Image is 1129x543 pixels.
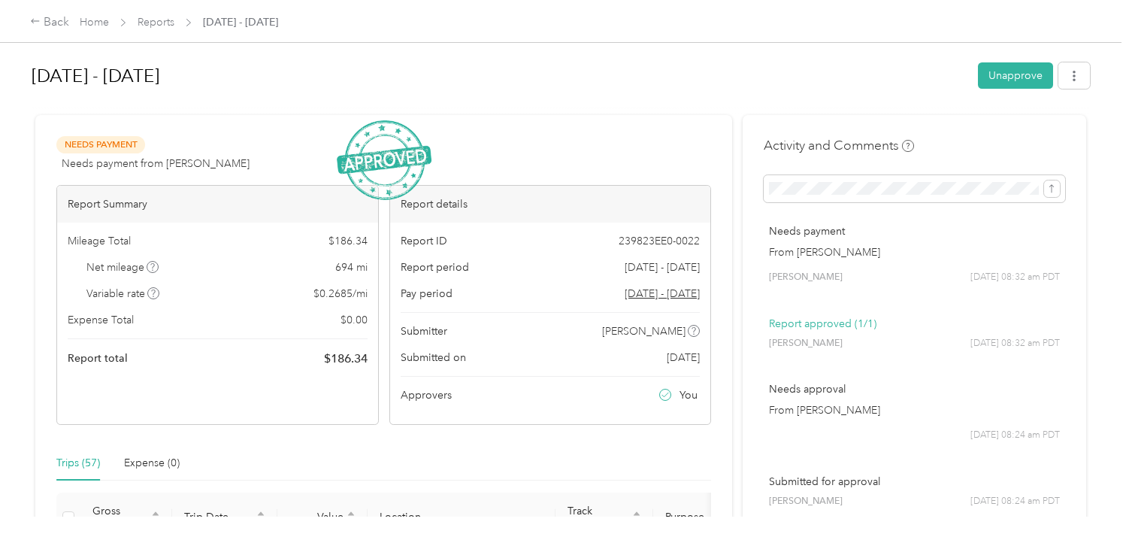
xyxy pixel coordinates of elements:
[769,223,1060,239] p: Needs payment
[289,511,344,523] span: Value
[256,509,265,518] span: caret-up
[138,16,174,29] a: Reports
[56,455,100,472] div: Trips (57)
[769,244,1060,260] p: From [PERSON_NAME]
[390,186,711,223] div: Report details
[313,286,368,302] span: $ 0.2685 / mi
[277,493,368,543] th: Value
[769,271,843,284] span: [PERSON_NAME]
[769,495,843,508] span: [PERSON_NAME]
[625,259,700,275] span: [DATE] - [DATE]
[769,337,843,350] span: [PERSON_NAME]
[401,323,447,339] span: Submitter
[68,233,131,249] span: Mileage Total
[401,286,453,302] span: Pay period
[151,516,160,525] span: caret-down
[32,58,967,94] h1: Sep 1 - 30, 2025
[56,136,145,153] span: Needs Payment
[62,156,250,171] span: Needs payment from [PERSON_NAME]
[619,233,700,249] span: 239823EE0-0022
[256,516,265,525] span: caret-down
[568,505,629,530] span: Track Method
[667,350,700,366] span: [DATE]
[769,474,1060,490] p: Submitted for approval
[86,259,159,275] span: Net mileage
[401,259,469,275] span: Report period
[769,402,1060,418] p: From [PERSON_NAME]
[68,312,134,328] span: Expense Total
[665,511,742,523] span: Purpose
[328,233,368,249] span: $ 186.34
[80,493,172,543] th: Gross Miles
[625,286,700,302] span: Go to pay period
[769,381,1060,397] p: Needs approval
[68,350,128,366] span: Report total
[632,509,641,518] span: caret-up
[632,516,641,525] span: caret-down
[653,493,766,543] th: Purpose
[347,509,356,518] span: caret-up
[970,429,1060,442] span: [DATE] 08:24 am PDT
[401,233,447,249] span: Report ID
[1045,459,1129,543] iframe: Everlance-gr Chat Button Frame
[341,312,368,328] span: $ 0.00
[337,120,431,201] img: ApprovedStamp
[680,387,698,403] span: You
[401,350,466,366] span: Submitted on
[184,511,253,523] span: Trip Date
[769,316,1060,332] p: Report approved (1/1)
[401,387,452,403] span: Approvers
[970,271,1060,284] span: [DATE] 08:32 am PDT
[57,186,378,223] div: Report Summary
[764,136,914,155] h4: Activity and Comments
[92,505,148,530] span: Gross Miles
[203,14,278,30] span: [DATE] - [DATE]
[368,493,555,543] th: Location
[86,286,160,302] span: Variable rate
[335,259,368,275] span: 694 mi
[172,493,277,543] th: Trip Date
[151,509,160,518] span: caret-up
[324,350,368,368] span: $ 186.34
[970,495,1060,508] span: [DATE] 08:24 am PDT
[978,62,1053,89] button: Unapprove
[124,455,180,472] div: Expense (0)
[30,14,69,32] div: Back
[347,516,356,525] span: caret-down
[602,323,686,339] span: [PERSON_NAME]
[80,16,109,29] a: Home
[555,493,653,543] th: Track Method
[970,337,1060,350] span: [DATE] 08:32 am PDT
